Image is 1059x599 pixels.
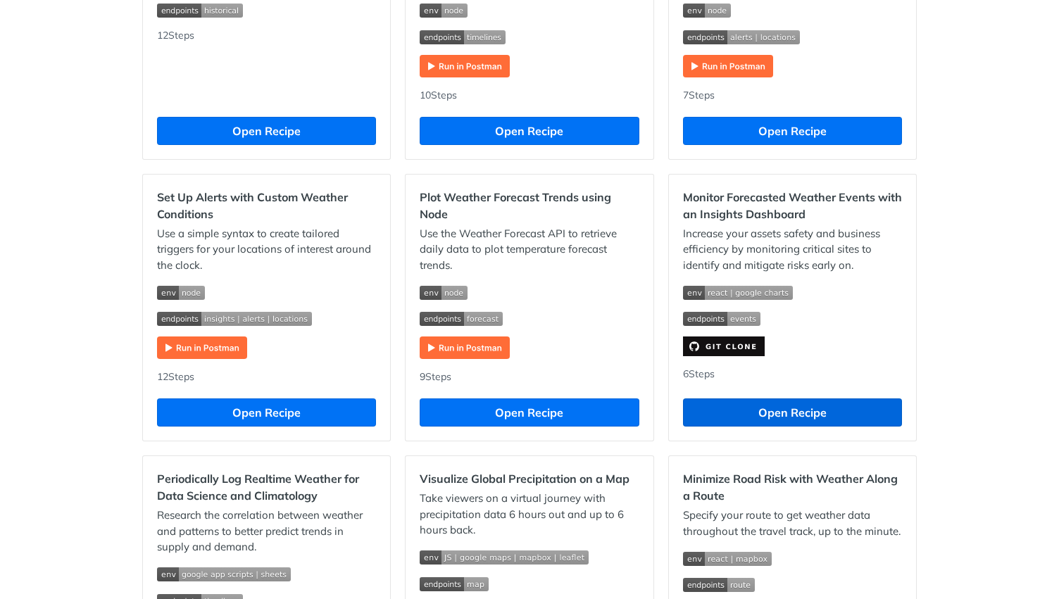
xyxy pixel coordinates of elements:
[683,576,902,593] span: Expand image
[683,552,772,566] img: env
[683,226,902,274] p: Increase your assets safety and business efficiency by monitoring critical sites to identify and ...
[683,550,902,566] span: Expand image
[157,470,376,504] h2: Periodically Log Realtime Weather for Data Science and Climatology
[420,370,639,384] div: 9 Steps
[420,2,639,18] span: Expand image
[420,226,639,274] p: Use the Weather Forecast API to retrieve daily data to plot temperature forecast trends.
[683,55,773,77] img: Run in Postman
[683,310,902,327] span: Expand image
[683,4,731,18] img: env
[683,336,765,356] img: clone
[683,286,793,300] img: env
[157,286,205,300] img: env
[157,567,291,581] img: env
[420,58,510,72] a: Expand image
[420,310,639,327] span: Expand image
[157,507,376,555] p: Research the correlation between weather and patterns to better predict trends in supply and demand.
[683,117,902,145] button: Open Recipe
[683,88,902,103] div: 7 Steps
[683,189,902,222] h2: Monitor Forecasted Weather Events with an Insights Dashboard
[420,491,639,538] p: Take viewers on a virtual journey with precipitation data 6 hours out and up to 6 hours back.
[420,4,468,18] img: env
[683,30,800,44] img: endpoint
[157,370,376,384] div: 12 Steps
[420,286,468,300] img: env
[420,30,506,44] img: endpoint
[157,2,376,18] span: Expand image
[420,575,639,591] span: Expand image
[157,226,376,274] p: Use a simple syntax to create tailored triggers for your locations of interest around the clock.
[683,470,902,504] h2: Minimize Road Risk with Weather Along a Route
[683,578,755,592] img: endpoint
[157,566,376,582] span: Expand image
[157,117,376,145] button: Open Recipe
[420,312,503,326] img: endpoint
[683,339,765,352] a: Expand image
[683,312,760,326] img: endpoint
[420,88,639,103] div: 10 Steps
[420,284,639,300] span: Expand image
[157,340,247,353] a: Expand image
[420,55,510,77] img: Run in Postman
[157,310,376,327] span: Expand image
[420,28,639,44] span: Expand image
[683,2,902,18] span: Expand image
[420,117,639,145] button: Open Recipe
[420,398,639,427] button: Open Recipe
[420,549,639,565] span: Expand image
[420,550,589,565] img: env
[420,189,639,222] h2: Plot Weather Forecast Trends using Node
[157,189,376,222] h2: Set Up Alerts with Custom Weather Conditions
[683,58,773,72] a: Expand image
[157,336,247,359] img: Run in Postman
[157,28,376,103] div: 12 Steps
[157,312,312,326] img: endpoint
[683,398,902,427] button: Open Recipe
[420,340,510,353] a: Expand image
[420,577,489,591] img: endpoint
[683,367,902,384] div: 6 Steps
[420,336,510,359] img: Run in Postman
[683,507,902,539] p: Specify your route to get weather data throughout the travel track, up to the minute.
[683,284,902,300] span: Expand image
[157,284,376,300] span: Expand image
[420,470,639,487] h2: Visualize Global Precipitation on a Map
[683,28,902,44] span: Expand image
[157,4,243,18] img: endpoint
[157,398,376,427] button: Open Recipe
